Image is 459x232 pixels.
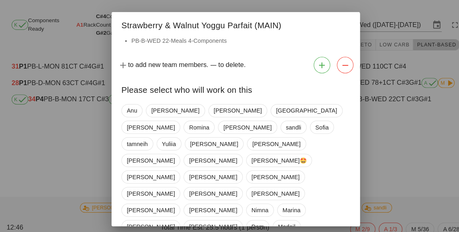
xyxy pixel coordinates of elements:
span: [PERSON_NAME] [184,150,231,162]
span: [PERSON_NAME]🤩 [245,150,299,162]
span: [PERSON_NAME] [245,166,292,178]
span: sandli [278,118,293,130]
span: Anu [123,102,134,114]
span: [PERSON_NAME] [184,182,231,194]
span: [PERSON_NAME] [123,166,170,178]
span: Madail [271,215,288,227]
span: Yuliia [158,134,171,146]
span: [PERSON_NAME] [184,199,231,211]
span: [PERSON_NAME] [123,199,170,211]
span: [PERSON_NAME] [123,215,170,227]
span: Marina [275,199,292,211]
span: [PERSON_NAME] [245,182,292,194]
span: [GEOGRAPHIC_DATA] [269,102,328,114]
span: [PERSON_NAME] [208,102,255,114]
div: Please select who will work on this [108,75,351,98]
span: [PERSON_NAME] [185,134,232,146]
div: Strawberry & Walnut Yoggu Parfait (MAIN) [108,12,351,35]
div: to add new team members. to delete. [108,52,351,75]
span: [PERSON_NAME] [147,102,194,114]
span: [PERSON_NAME] [184,215,231,227]
span: Nimna [245,199,261,211]
span: [PERSON_NAME] [246,134,292,146]
span: tamneih [123,134,144,146]
span: Romina [184,118,204,130]
span: Sofia [307,118,320,130]
span: [PERSON_NAME] [123,182,170,194]
span: Dom [245,215,257,227]
span: [PERSON_NAME] [123,150,170,162]
span: [PERSON_NAME] [217,118,264,130]
span: [PERSON_NAME] [123,118,170,130]
li: PB-B-WED 22-Meals 4-Components [128,35,341,44]
span: [PERSON_NAME] [184,166,231,178]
